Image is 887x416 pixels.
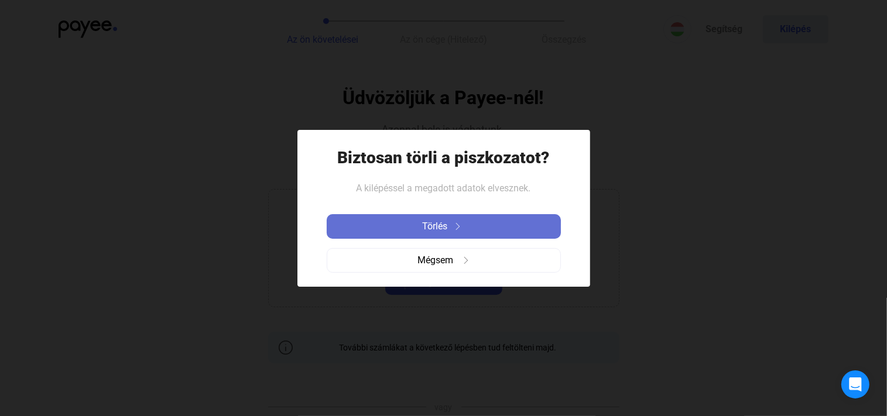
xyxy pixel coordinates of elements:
[463,257,470,264] img: arrow-right-grey
[327,214,561,239] button: Törlésarrow-right-white
[327,248,561,273] button: Mégsemarrow-right-grey
[451,223,465,230] img: arrow-right-white
[418,253,454,267] span: Mégsem
[841,370,869,398] div: Open Intercom Messenger
[357,183,531,194] span: A kilépéssel a megadott adatok elvesznek.
[423,219,448,233] span: Törlés
[338,147,550,168] h1: Biztosan törli a piszkozatot?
